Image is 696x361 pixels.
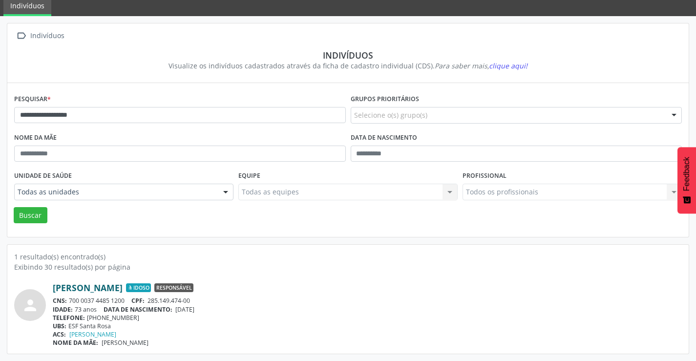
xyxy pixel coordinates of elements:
[354,110,427,120] span: Selecione o(s) grupo(s)
[14,29,66,43] a:  Indivíduos
[53,322,682,330] div: ESF Santa Rosa
[53,322,66,330] span: UBS:
[463,169,506,184] label: Profissional
[351,130,417,146] label: Data de nascimento
[351,92,419,107] label: Grupos prioritários
[126,283,151,292] span: Idoso
[131,297,145,305] span: CPF:
[14,252,682,262] div: 1 resultado(s) encontrado(s)
[53,330,66,339] span: ACS:
[21,297,39,314] i: person
[14,29,28,43] i: 
[682,157,691,191] span: Feedback
[154,283,193,292] span: Responsável
[14,92,51,107] label: Pesquisar
[69,330,116,339] a: [PERSON_NAME]
[435,61,527,70] i: Para saber mais,
[18,187,213,197] span: Todas as unidades
[53,314,682,322] div: [PHONE_NUMBER]
[53,305,682,314] div: 73 anos
[14,169,72,184] label: Unidade de saúde
[53,297,682,305] div: 700 0037 4485 1200
[14,207,47,224] button: Buscar
[175,305,194,314] span: [DATE]
[28,29,66,43] div: Indivíduos
[677,147,696,213] button: Feedback - Mostrar pesquisa
[53,339,98,347] span: NOME DA MÃE:
[53,305,73,314] span: IDADE:
[14,262,682,272] div: Exibindo 30 resultado(s) por página
[53,297,67,305] span: CNS:
[238,169,260,184] label: Equipe
[102,339,148,347] span: [PERSON_NAME]
[148,297,190,305] span: 285.149.474-00
[21,61,675,71] div: Visualize os indivíduos cadastrados através da ficha de cadastro individual (CDS).
[53,282,123,293] a: [PERSON_NAME]
[21,50,675,61] div: Indivíduos
[104,305,172,314] span: DATA DE NASCIMENTO:
[53,314,85,322] span: TELEFONE:
[489,61,527,70] span: clique aqui!
[14,130,57,146] label: Nome da mãe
